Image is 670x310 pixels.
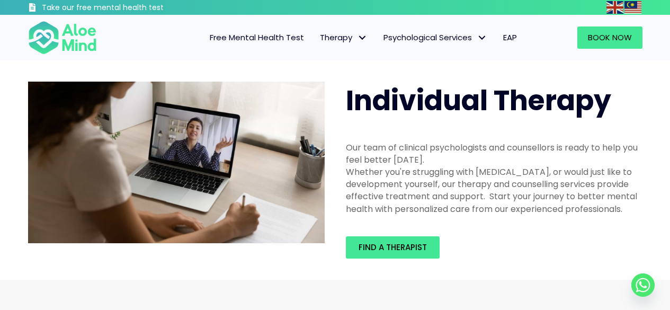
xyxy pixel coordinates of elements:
[606,1,623,14] img: en
[346,236,440,259] a: Find a therapist
[320,32,368,43] span: Therapy
[606,1,624,13] a: English
[202,26,312,49] a: Free Mental Health Test
[312,26,376,49] a: TherapyTherapy: submenu
[588,32,632,43] span: Book Now
[376,26,495,49] a: Psychological ServicesPsychological Services: submenu
[475,30,490,46] span: Psychological Services: submenu
[346,141,642,166] div: Our team of clinical psychologists and counsellors is ready to help you feel better [DATE].
[624,1,641,14] img: ms
[42,3,220,13] h3: Take our free mental health test
[503,32,517,43] span: EAP
[495,26,525,49] a: EAP
[359,242,427,253] span: Find a therapist
[28,3,220,15] a: Take our free mental health test
[631,273,655,297] a: Whatsapp
[624,1,642,13] a: Malay
[383,32,487,43] span: Psychological Services
[210,32,304,43] span: Free Mental Health Test
[111,26,525,49] nav: Menu
[346,81,611,120] span: Individual Therapy
[346,166,642,215] div: Whether you're struggling with [MEDICAL_DATA], or would just like to development yourself, our th...
[355,30,370,46] span: Therapy: submenu
[28,82,325,244] img: Therapy online individual
[577,26,642,49] a: Book Now
[28,20,97,55] img: Aloe mind Logo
